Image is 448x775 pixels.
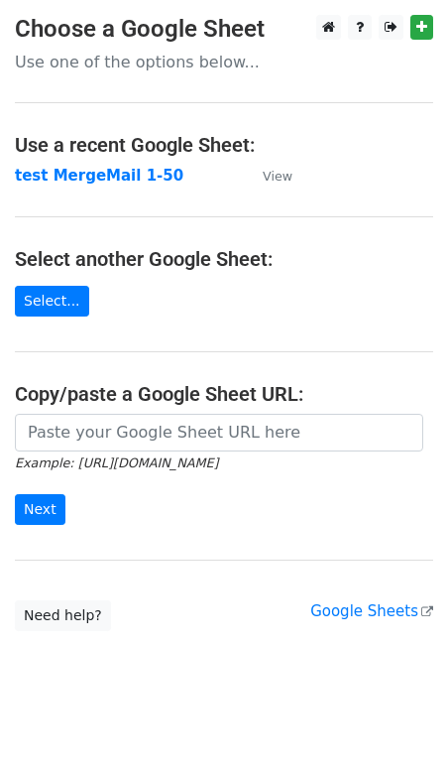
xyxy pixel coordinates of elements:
[15,382,433,406] h4: Copy/paste a Google Sheet URL:
[15,247,433,271] h4: Select another Google Sheet:
[15,133,433,157] h4: Use a recent Google Sheet:
[15,600,111,631] a: Need help?
[15,414,423,452] input: Paste your Google Sheet URL here
[263,169,292,184] small: View
[15,15,433,44] h3: Choose a Google Sheet
[310,602,433,620] a: Google Sheets
[243,167,292,185] a: View
[15,167,183,185] a: test MergeMail 1-50
[15,286,89,317] a: Select...
[15,494,65,525] input: Next
[15,455,218,470] small: Example: [URL][DOMAIN_NAME]
[15,52,433,72] p: Use one of the options below...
